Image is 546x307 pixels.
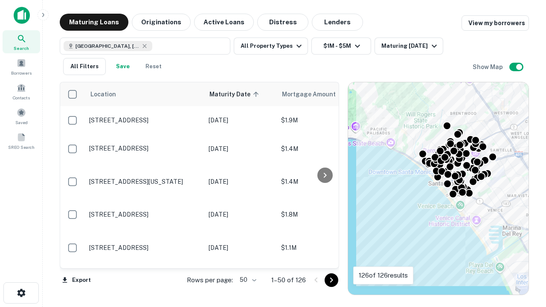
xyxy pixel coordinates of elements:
div: Maturing [DATE] [381,41,439,51]
button: All Filters [63,58,106,75]
button: All Property Types [234,38,308,55]
p: [DATE] [209,243,273,252]
span: Maturity Date [209,89,261,99]
p: [STREET_ADDRESS] [89,116,200,124]
button: Distress [257,14,308,31]
img: capitalize-icon.png [14,7,30,24]
span: Contacts [13,94,30,101]
p: 1–50 of 126 [271,275,306,285]
button: Originations [132,14,191,31]
p: $1.8M [281,210,366,219]
p: $1.4M [281,144,366,153]
a: Saved [3,104,40,127]
button: Lenders [312,14,363,31]
a: Search [3,30,40,53]
span: Location [90,89,116,99]
a: View my borrowers [462,15,529,31]
p: [DATE] [209,210,273,219]
th: Location [85,82,204,106]
button: Save your search to get updates of matches that match your search criteria. [109,58,136,75]
button: Maturing Loans [60,14,128,31]
p: [STREET_ADDRESS] [89,211,200,218]
a: Borrowers [3,55,40,78]
p: Rows per page: [187,275,233,285]
th: Maturity Date [204,82,277,106]
span: Search [14,45,29,52]
p: [DATE] [209,116,273,125]
span: [GEOGRAPHIC_DATA], [GEOGRAPHIC_DATA], [GEOGRAPHIC_DATA] [76,42,139,50]
p: [DATE] [209,144,273,153]
p: 126 of 126 results [359,270,408,281]
p: $1.4M [281,177,366,186]
span: Borrowers [11,70,32,76]
th: Mortgage Amount [277,82,371,106]
button: [GEOGRAPHIC_DATA], [GEOGRAPHIC_DATA], [GEOGRAPHIC_DATA] [60,38,230,55]
p: $1.1M [281,243,366,252]
span: Saved [15,119,28,126]
span: SREO Search [8,144,35,151]
a: SREO Search [3,129,40,152]
p: [STREET_ADDRESS][US_STATE] [89,178,200,185]
span: Mortgage Amount [282,89,347,99]
p: $1.9M [281,116,366,125]
div: 0 0 [348,82,529,295]
button: Reset [140,58,167,75]
iframe: Chat Widget [503,239,546,280]
a: Contacts [3,80,40,103]
button: Maturing [DATE] [375,38,443,55]
button: Active Loans [194,14,254,31]
div: 50 [236,274,258,286]
button: Export [60,274,93,287]
p: [STREET_ADDRESS] [89,145,200,152]
h6: Show Map [473,62,504,72]
p: [DATE] [209,177,273,186]
p: [STREET_ADDRESS] [89,244,200,252]
button: Go to next page [325,273,338,287]
button: $1M - $5M [311,38,371,55]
